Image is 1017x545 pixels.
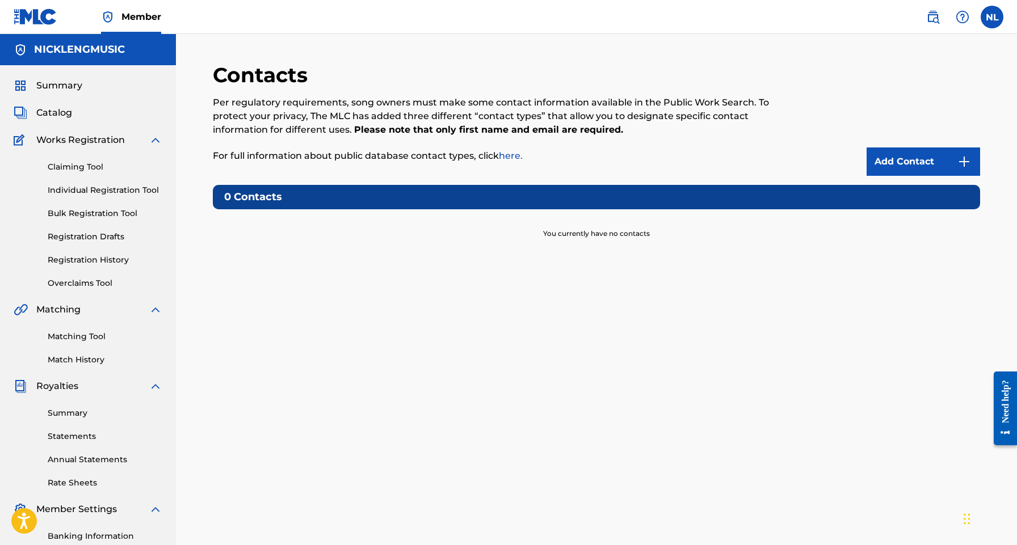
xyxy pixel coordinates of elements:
img: Accounts [14,43,27,57]
a: Registration History [48,254,162,266]
strong: Please note that only first name and email are required. [354,124,623,135]
a: Match History [48,354,162,366]
span: Works Registration [36,133,125,147]
a: Summary [48,407,162,419]
p: For full information about public database contact types, click [213,149,804,163]
div: User Menu [981,6,1003,28]
a: Statements [48,430,162,442]
a: Public Search [922,6,944,28]
p: Per regulatory requirements, song owners must make some contact information available in the Publ... [213,96,804,137]
img: expand [149,133,162,147]
img: expand [149,303,162,316]
a: Add Contact [867,147,980,176]
div: Drag [964,502,970,536]
a: Banking Information [48,530,162,542]
span: Member Settings [36,502,117,516]
img: Catalog [14,106,27,120]
img: Member Settings [14,502,27,516]
a: SummarySummary [14,79,82,92]
a: Annual Statements [48,454,162,466]
h5: 0 Contacts [213,185,980,209]
h5: NICKLENGMUSIC [34,43,125,56]
div: Help [951,6,974,28]
iframe: Resource Center [985,362,1017,454]
p: You currently have no contacts [543,215,650,239]
img: search [926,10,940,24]
a: Registration Drafts [48,231,162,243]
a: Bulk Registration Tool [48,208,162,219]
a: here. [499,150,523,161]
a: Individual Registration Tool [48,184,162,196]
a: CatalogCatalog [14,106,72,120]
iframe: Chat Widget [960,491,1017,545]
img: Top Rightsholder [101,10,115,24]
img: help [956,10,969,24]
span: Catalog [36,106,72,120]
span: Matching [36,303,81,316]
span: Summary [36,79,82,92]
span: Royalties [36,379,78,393]
a: Claiming Tool [48,161,162,173]
img: Works Registration [14,133,28,147]
img: MLC Logo [14,9,57,25]
img: expand [149,502,162,516]
h2: Contacts [213,62,313,88]
a: Rate Sheets [48,477,162,489]
img: expand [149,379,162,393]
a: Overclaims Tool [48,277,162,289]
img: Royalties [14,379,27,393]
img: Summary [14,79,27,92]
span: Member [121,10,161,23]
img: Matching [14,303,28,316]
img: 9d2ae6d4665cec9f34b9.svg [957,155,971,168]
a: Matching Tool [48,331,162,343]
